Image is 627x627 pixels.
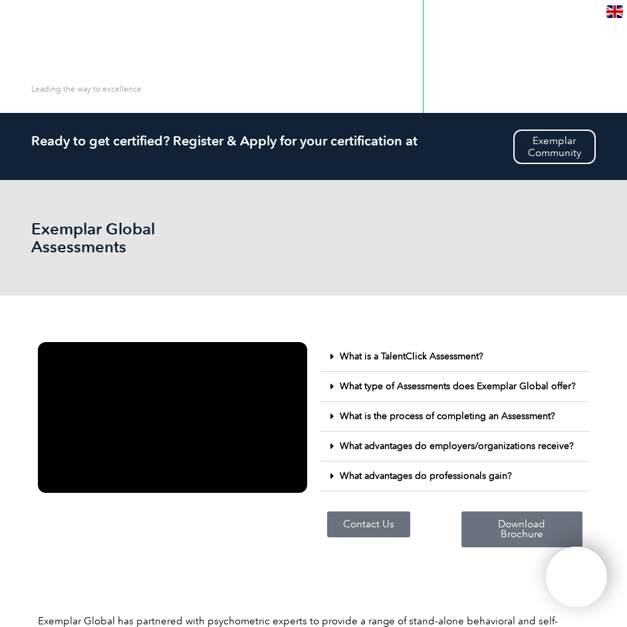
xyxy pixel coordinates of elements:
[477,519,566,539] span: Download Brochure
[340,470,512,482] a: What advantages do professionals gain?
[320,372,589,402] div: What type of Assessments does Exemplar Global offer?
[320,402,589,432] div: What is the process of completing an Assessment?
[560,561,593,594] img: svg+xml;nitro-empty-id=MTk2NDoxMTY=-1;base64,PHN2ZyB2aWV3Qm94PSIwIDAgNDAwIDQwMCIgd2lkdGg9IjQwMCIg...
[320,462,589,492] div: What advantages do professionals gain?
[31,220,231,256] h2: Exemplar Global Assessments
[340,410,555,422] a: What is the process of completing an Assessment?
[343,519,394,529] span: Contact Us
[327,511,410,537] a: Contact Us
[320,342,589,372] div: What is a TalentClick Assessment?
[31,133,596,149] h2: Ready to get certified? Register & Apply for your certification at
[320,432,589,462] div: What advantages do employers/organizations receive?
[461,511,582,547] a: Download Brochure
[31,82,142,96] p: Leading the way to excellence
[340,351,483,362] a: What is a TalentClick Assessment?
[513,130,596,164] a: ExemplarCommunity
[340,440,574,452] a: What advantages do employers/organizations receive?
[340,381,576,392] a: What type of Assessments does Exemplar Global offer?
[606,5,623,18] img: en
